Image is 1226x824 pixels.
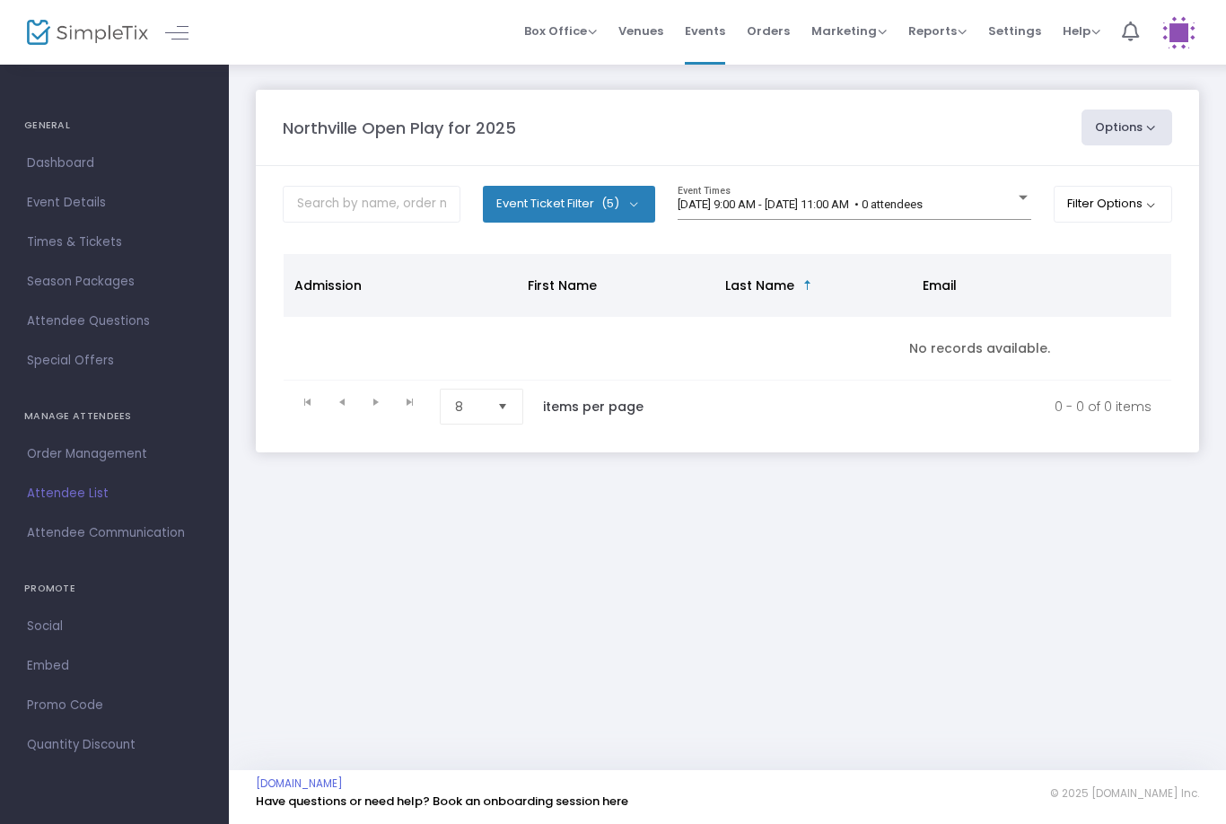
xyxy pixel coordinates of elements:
[27,443,202,466] span: Order Management
[27,270,202,294] span: Season Packages
[618,8,663,54] span: Venues
[27,694,202,717] span: Promo Code
[801,278,815,293] span: Sortable
[490,390,515,424] button: Select
[27,191,202,215] span: Event Details
[283,186,460,223] input: Search by name, order number, email, ip address
[1082,110,1173,145] button: Options
[483,186,655,222] button: Event Ticket Filter(5)
[27,152,202,175] span: Dashboard
[27,310,202,333] span: Attendee Questions
[256,793,628,810] a: Have questions or need help? Book an onboarding session here
[681,389,1152,425] kendo-pager-info: 0 - 0 of 0 items
[24,571,205,607] h4: PROMOTE
[678,197,923,211] span: [DATE] 9:00 AM - [DATE] 11:00 AM • 0 attendees
[747,8,790,54] span: Orders
[294,276,362,294] span: Admission
[725,276,794,294] span: Last Name
[528,276,597,294] span: First Name
[283,116,516,140] m-panel-title: Northville Open Play for 2025
[455,398,483,416] span: 8
[24,108,205,144] h4: GENERAL
[601,197,619,211] span: (5)
[923,276,957,294] span: Email
[27,522,202,545] span: Attendee Communication
[524,22,597,39] span: Box Office
[27,482,202,505] span: Attendee List
[27,231,202,254] span: Times & Tickets
[988,8,1041,54] span: Settings
[27,733,202,757] span: Quantity Discount
[811,22,887,39] span: Marketing
[27,349,202,373] span: Special Offers
[1054,186,1173,222] button: Filter Options
[685,8,725,54] span: Events
[284,254,1171,381] div: Data table
[256,776,343,791] a: [DOMAIN_NAME]
[1063,22,1100,39] span: Help
[543,398,644,416] label: items per page
[27,615,202,638] span: Social
[908,22,967,39] span: Reports
[1050,786,1199,801] span: © 2025 [DOMAIN_NAME] Inc.
[24,399,205,434] h4: MANAGE ATTENDEES
[27,654,202,678] span: Embed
